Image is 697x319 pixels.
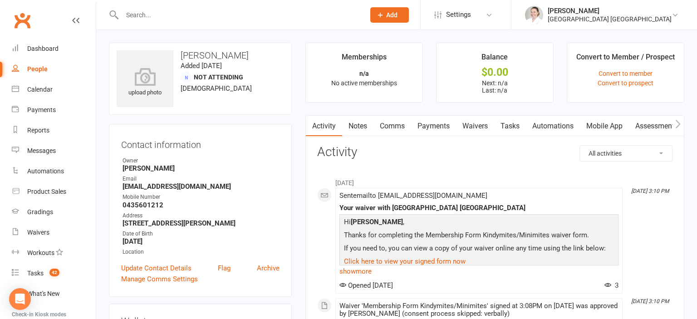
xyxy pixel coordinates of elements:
strong: 0435601212 [123,201,280,209]
div: Tasks [27,270,44,277]
span: Settings [446,5,471,25]
i: [DATE] 3:10 PM [631,298,669,304]
a: Product Sales [12,182,96,202]
div: Address [123,211,280,220]
div: Payments [27,106,56,113]
strong: [EMAIL_ADDRESS][DOMAIN_NAME] [123,182,280,191]
div: [PERSON_NAME] [548,7,672,15]
h3: [PERSON_NAME] [117,50,284,60]
a: Archive [257,263,280,274]
a: People [12,59,96,79]
span: 42 [49,269,59,276]
div: Mobile Number [123,193,280,201]
a: Clubworx [11,9,34,32]
a: Messages [12,141,96,161]
div: Workouts [27,249,54,256]
strong: [PERSON_NAME] [123,164,280,172]
a: Mobile App [580,116,629,137]
strong: [PERSON_NAME] [351,218,403,226]
a: Gradings [12,202,96,222]
strong: n/a [359,70,369,77]
div: Email [123,175,280,183]
div: What's New [27,290,60,297]
a: Automations [12,161,96,182]
a: Tasks 42 [12,263,96,284]
strong: [STREET_ADDRESS][PERSON_NAME] [123,219,280,227]
a: Flag [218,263,231,274]
a: Dashboard [12,39,96,59]
span: Not Attending [194,74,243,81]
div: Automations [27,167,64,175]
div: Owner [123,157,280,165]
span: [DEMOGRAPHIC_DATA] [181,84,252,93]
div: Location [123,248,280,256]
a: Workouts [12,243,96,263]
div: Product Sales [27,188,66,195]
p: Next: n/a Last: n/a [445,79,545,94]
a: Automations [526,116,580,137]
span: No active memberships [331,79,397,87]
a: Convert to member [599,70,653,77]
div: Waiver 'Membership Form Kindymites/Minimites' signed at 3:08PM on [DATE] was approved by [PERSON_... [339,302,618,318]
a: Reports [12,120,96,141]
div: Balance [481,51,508,68]
span: Add [386,11,398,19]
span: 3 [604,281,618,290]
div: Waivers [27,229,49,236]
p: Thanks for completing the Membership Form Kindymites/Minimites waiver form. [342,230,616,243]
img: thumb_image1759380684.png [525,6,543,24]
p: Hi , [342,216,616,230]
div: upload photo [117,68,173,98]
a: Update Contact Details [121,263,191,274]
input: Search... [119,9,358,21]
a: Calendar [12,79,96,100]
a: Payments [12,100,96,120]
div: Reports [27,127,49,134]
div: Calendar [27,86,53,93]
h3: Activity [317,145,672,159]
a: Tasks [494,116,526,137]
div: $0.00 [445,68,545,77]
a: Waivers [456,116,494,137]
a: show more [339,265,618,278]
h3: Contact information [121,136,280,150]
li: [DATE] [317,173,672,188]
button: Add [370,7,409,23]
div: Open Intercom Messenger [9,288,31,310]
span: Sent email to [EMAIL_ADDRESS][DOMAIN_NAME] [339,191,487,200]
strong: [DATE] [123,237,280,245]
div: [GEOGRAPHIC_DATA] [GEOGRAPHIC_DATA] [548,15,672,23]
a: Comms [373,116,411,137]
div: Convert to Member / Prospect [576,51,675,68]
a: What's New [12,284,96,304]
div: People [27,65,48,73]
a: Payments [411,116,456,137]
div: Memberships [342,51,387,68]
p: If you need to, you can view a copy of your waiver online any time using the link below: [342,243,616,256]
a: Activity [306,116,342,137]
div: Gradings [27,208,53,216]
time: Added [DATE] [181,62,222,70]
a: Click here to view your signed form now [344,257,466,265]
div: Your waiver with [GEOGRAPHIC_DATA] [GEOGRAPHIC_DATA] [339,204,618,212]
a: Convert to prospect [598,79,653,87]
i: [DATE] 3:10 PM [631,188,669,194]
span: Opened [DATE] [339,281,393,290]
a: Manage Comms Settings [121,274,198,285]
a: Notes [342,116,373,137]
a: Assessments [629,116,684,137]
div: Dashboard [27,45,59,52]
a: Waivers [12,222,96,243]
div: Messages [27,147,56,154]
div: Date of Birth [123,230,280,238]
